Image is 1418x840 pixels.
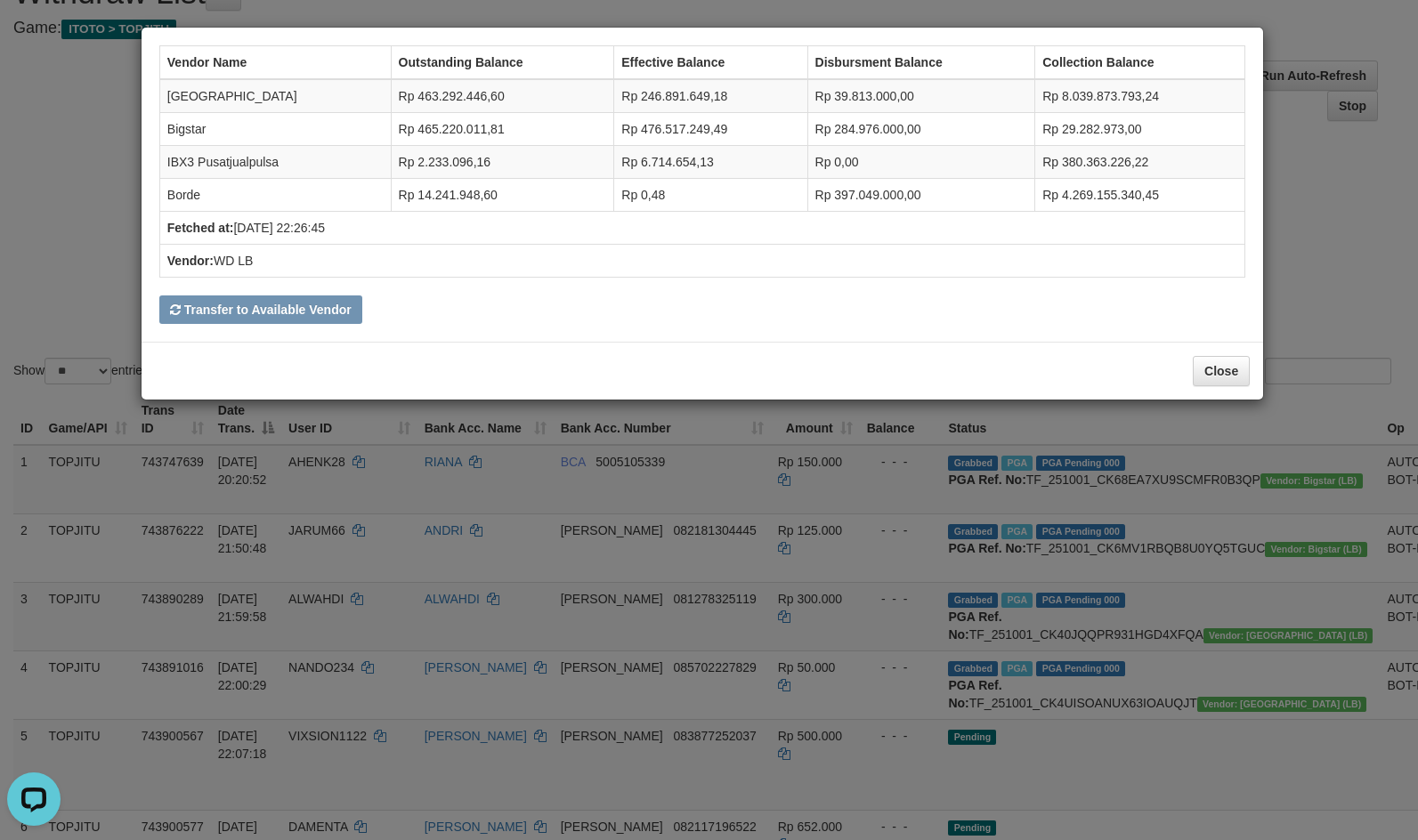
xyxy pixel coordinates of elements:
td: [DATE] 22:26:45 [159,212,1244,245]
button: Close [1193,356,1250,386]
td: Rp 246.891.649,18 [614,79,807,113]
th: Disbursment Balance [807,46,1035,80]
th: Effective Balance [614,46,807,80]
td: Rp 0,48 [614,179,807,212]
td: Rp 463.292.446,60 [391,79,614,113]
td: Rp 8.039.873.793,24 [1035,79,1245,113]
th: Outstanding Balance [391,46,614,80]
td: Rp 4.269.155.340,45 [1035,179,1245,212]
td: [GEOGRAPHIC_DATA] [159,79,391,113]
td: Borde [159,179,391,212]
td: Rp 29.282.973,00 [1035,113,1245,146]
td: IBX3 Pusatjualpulsa [159,146,391,179]
td: Rp 476.517.249,49 [614,113,807,146]
td: Rp 14.241.948,60 [391,179,614,212]
td: Rp 39.813.000,00 [807,79,1035,113]
b: Vendor: [167,254,214,268]
button: Open LiveChat chat widget [7,7,61,61]
td: Rp 2.233.096,16 [391,146,614,179]
td: Rp 6.714.654,13 [614,146,807,179]
b: Fetched at: [167,221,234,235]
td: Rp 284.976.000,00 [807,113,1035,146]
th: Collection Balance [1035,46,1245,80]
td: Bigstar [159,113,391,146]
td: Rp 397.049.000,00 [807,179,1035,212]
td: WD LB [159,245,1244,278]
td: Rp 380.363.226,22 [1035,146,1245,179]
button: Transfer to Available Vendor [159,295,362,324]
th: Vendor Name [159,46,391,80]
td: Rp 465.220.011,81 [391,113,614,146]
td: Rp 0,00 [807,146,1035,179]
